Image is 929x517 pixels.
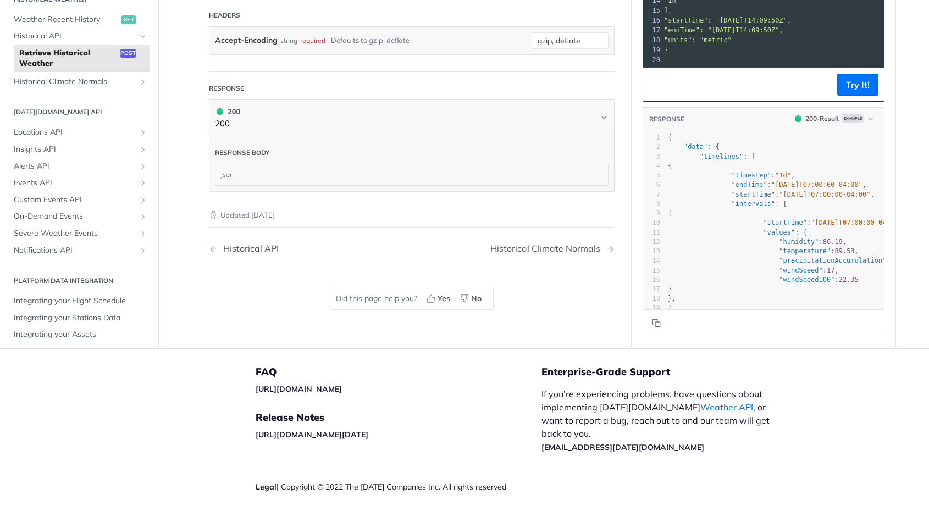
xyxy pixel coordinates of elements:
[779,257,886,265] span: "precipitationAccumulation"
[842,114,864,123] span: Example
[795,115,801,122] span: 200
[779,266,822,274] span: "windSpeed"
[256,482,277,492] a: Legal
[139,246,147,255] button: Show subpages for Notifications API
[779,191,870,198] span: "[DATE]T07:00:00-04:00"
[14,228,136,239] span: Severe Weather Events
[664,36,732,44] span: "units": "metric"
[121,15,136,24] span: get
[668,134,672,141] span: {
[330,287,494,310] div: Did this page help you?
[14,14,119,25] span: Weather Recent History
[215,32,278,48] label: Accept-Encoding
[8,74,150,90] a: Historical Climate NormalsShow subpages for Historical Climate Normals
[837,74,878,96] button: Try It!
[643,275,660,285] div: 16
[215,105,609,130] button: 200 200200
[139,129,147,137] button: Show subpages for Locations API
[331,32,410,48] div: Defaults to gzip, deflate
[14,194,136,205] span: Custom Events API
[668,229,807,236] span: : {
[215,148,270,158] div: Response body
[8,225,150,242] a: Severe Weather EventsShow subpages for Severe Weather Events
[120,49,136,58] span: post
[8,125,150,141] a: Locations APIShow subpages for Locations API
[668,295,676,303] span: },
[643,266,660,275] div: 15
[649,76,664,93] button: Copy to clipboard
[280,32,297,48] div: string
[14,31,136,42] span: Historical API
[732,191,775,198] span: "startTime"
[139,229,147,238] button: Show subpages for Severe Weather Events
[839,276,859,283] span: 22.35
[779,247,831,255] span: "temperature"
[643,181,660,190] div: 6
[668,304,672,312] span: {
[771,181,862,189] span: "[DATE]T07:00:00-04:00"
[643,55,662,65] div: 20
[700,402,753,413] a: Weather API
[834,247,854,255] span: 89.53
[668,200,787,208] span: : [
[643,143,660,152] div: 2
[139,32,147,41] button: Hide subpages for Historical API
[643,228,660,237] div: 11
[14,45,150,72] a: Retrieve Historical Weatherpost
[8,209,150,225] a: On-Demand EventsShow subpages for On-Demand Events
[668,247,859,255] span: : ,
[664,7,672,14] span: ],
[668,285,672,293] span: }
[643,133,660,142] div: 1
[668,219,906,227] span: : ,
[732,200,775,208] span: "intervals"
[209,10,240,20] div: Headers
[256,481,541,492] div: | Copyright © 2022 The [DATE] Companies Inc. All rights reserved
[668,238,847,246] span: : ,
[14,245,136,256] span: Notifications API
[456,290,488,307] button: No
[600,113,609,122] svg: Chevron
[139,145,147,154] button: Show subpages for Insights API
[763,229,795,236] span: "values"
[14,177,136,188] span: Events API
[643,190,660,199] div: 7
[643,209,660,218] div: 9
[668,143,720,151] span: : {
[823,238,843,246] span: 86.19
[643,25,662,35] div: 17
[649,114,685,125] button: RESPONSE
[643,247,660,256] div: 13
[8,28,150,45] a: Historical APIHide subpages for Historical API
[209,84,244,93] div: Response
[14,127,136,138] span: Locations API
[827,266,834,274] span: 17
[779,276,834,283] span: "windSpeed100"
[8,12,150,28] a: Weather Recent Historyget
[8,293,150,309] a: Integrating your Flight Schedule
[215,105,240,118] div: 200
[775,171,791,179] span: "1d"
[541,442,704,452] a: [EMAIL_ADDRESS][DATE][DOMAIN_NAME]
[668,276,859,283] span: :
[209,243,383,254] a: Previous Page: Historical API
[217,108,223,115] span: 200
[14,330,147,341] span: Integrating your Assets
[14,76,136,87] span: Historical Climate Normals
[643,152,660,162] div: 3
[643,5,662,15] div: 15
[541,365,799,379] h5: Enterprise-Grade Support
[643,199,660,209] div: 8
[139,162,147,171] button: Show subpages for Alerts API
[805,114,839,124] div: 200 - Result
[139,196,147,204] button: Show subpages for Custom Events API
[209,136,615,192] div: 200 200200
[789,113,878,124] button: 200200-ResultExample
[256,411,541,424] h5: Release Notes
[256,384,342,394] a: [URL][DOMAIN_NAME]
[19,48,118,69] span: Retrieve Historical Weather
[668,209,672,217] span: {
[215,164,608,185] div: json
[643,35,662,45] div: 18
[668,257,898,265] span: : ,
